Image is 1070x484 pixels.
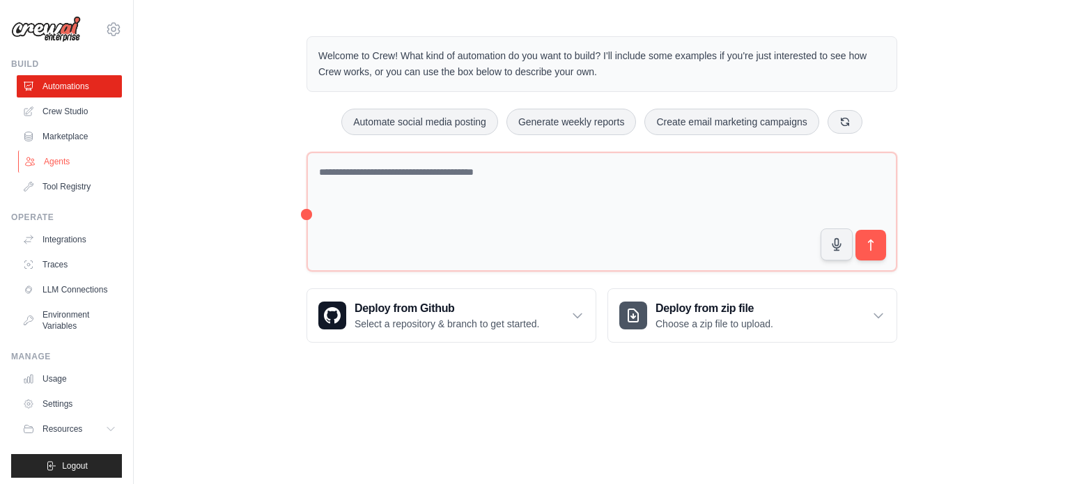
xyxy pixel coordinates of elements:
[17,125,122,148] a: Marketplace
[656,300,773,317] h3: Deploy from zip file
[17,304,122,337] a: Environment Variables
[11,212,122,223] div: Operate
[17,393,122,415] a: Settings
[42,423,82,435] span: Resources
[656,317,773,331] p: Choose a zip file to upload.
[17,100,122,123] a: Crew Studio
[341,109,498,135] button: Automate social media posting
[644,109,819,135] button: Create email marketing campaigns
[18,150,123,173] a: Agents
[318,48,885,80] p: Welcome to Crew! What kind of automation do you want to build? I'll include some examples if you'...
[355,300,539,317] h3: Deploy from Github
[11,454,122,478] button: Logout
[62,460,88,471] span: Logout
[17,175,122,198] a: Tool Registry
[506,109,637,135] button: Generate weekly reports
[17,418,122,440] button: Resources
[17,228,122,251] a: Integrations
[17,253,122,276] a: Traces
[17,75,122,97] a: Automations
[11,351,122,362] div: Manage
[11,58,122,70] div: Build
[17,279,122,301] a: LLM Connections
[17,368,122,390] a: Usage
[11,16,81,42] img: Logo
[355,317,539,331] p: Select a repository & branch to get started.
